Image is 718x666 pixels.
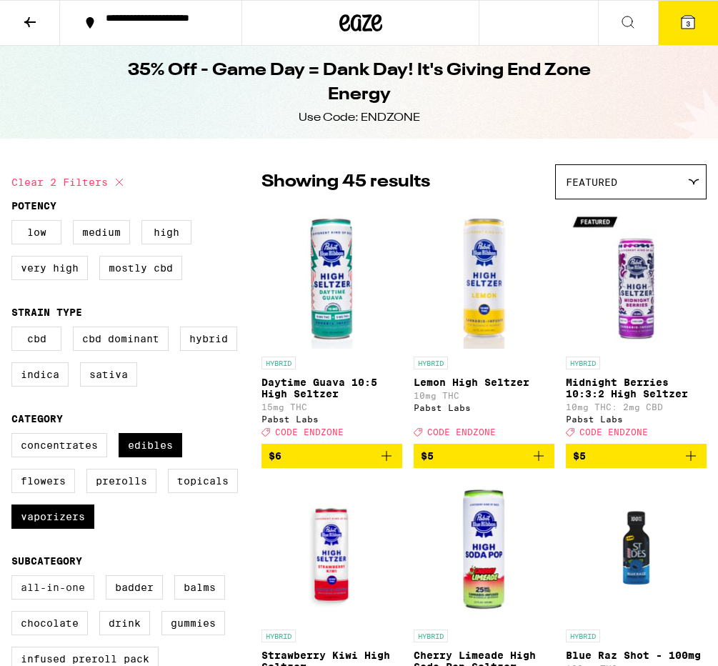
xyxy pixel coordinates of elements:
p: Showing 45 results [261,170,430,194]
p: HYBRID [261,357,296,369]
label: Indica [11,362,69,387]
label: Sativa [80,362,137,387]
span: CODE ENDZONE [579,427,648,437]
a: Open page for Lemon High Seltzer from Pabst Labs [414,207,554,444]
span: Hi. Need any help? [9,10,103,21]
img: Pabst Labs - Cherry Limeade High Soda Pop Seltzer - 25mg [414,479,554,622]
legend: Potency [11,200,56,212]
span: $5 [573,450,586,462]
img: Pabst Labs - Midnight Berries 10:3:2 High Seltzer [566,207,707,349]
img: Pabst Labs - Lemon High Seltzer [414,207,554,349]
label: Very High [11,256,88,280]
img: Pabst Labs - Strawberry Kiwi High Seltzer [261,479,402,622]
p: Midnight Berries 10:3:2 High Seltzer [566,377,707,399]
span: CODE ENDZONE [427,427,496,437]
label: Mostly CBD [99,256,182,280]
p: HYBRID [261,630,296,642]
label: Topicals [168,469,238,493]
legend: Subcategory [11,555,82,567]
img: Pabst Labs - Daytime Guava 10:5 High Seltzer [261,207,402,349]
p: HYBRID [566,630,600,642]
a: Open page for Midnight Berries 10:3:2 High Seltzer from Pabst Labs [566,207,707,444]
label: Badder [106,575,163,600]
p: 10mg THC [414,391,554,400]
p: HYBRID [414,630,448,642]
label: Edibles [119,433,182,457]
label: Concentrates [11,433,107,457]
p: 15mg THC [261,402,402,412]
p: HYBRID [566,357,600,369]
button: Add to bag [261,444,402,468]
div: Use Code: ENDZONE [299,110,420,126]
div: Pabst Labs [566,414,707,424]
button: Add to bag [566,444,707,468]
span: CODE ENDZONE [275,427,344,437]
label: Vaporizers [11,505,94,529]
label: High [141,220,191,244]
span: $5 [421,450,434,462]
p: Lemon High Seltzer [414,377,554,388]
button: Clear 2 filters [11,164,128,200]
button: Add to bag [414,444,554,468]
legend: Strain Type [11,307,82,318]
label: CBD [11,327,61,351]
span: 3 [686,19,690,28]
label: Chocolate [11,611,88,635]
label: Gummies [161,611,225,635]
label: Medium [73,220,130,244]
label: Drink [99,611,150,635]
span: $6 [269,450,281,462]
label: Balms [174,575,225,600]
button: 3 [658,1,718,45]
label: Flowers [11,469,75,493]
label: Prerolls [86,469,156,493]
span: Featured [566,177,617,188]
div: Pabst Labs [261,414,402,424]
img: St. Ides - Blue Raz Shot - 100mg [566,479,707,622]
legend: Category [11,413,63,424]
div: Pabst Labs [414,403,554,412]
label: Hybrid [180,327,237,351]
label: All-In-One [11,575,94,600]
h1: 35% Off - Game Day = Dank Day! It's Giving End Zone Energy [99,59,619,107]
p: Blue Raz Shot - 100mg [566,650,707,661]
p: HYBRID [414,357,448,369]
p: 10mg THC: 2mg CBD [566,402,707,412]
label: CBD Dominant [73,327,169,351]
p: Daytime Guava 10:5 High Seltzer [261,377,402,399]
label: Low [11,220,61,244]
a: Open page for Daytime Guava 10:5 High Seltzer from Pabst Labs [261,207,402,444]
